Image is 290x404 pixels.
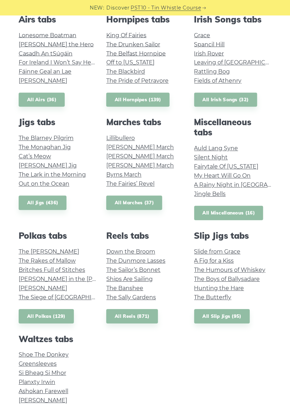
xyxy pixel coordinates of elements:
[194,163,259,170] a: Fairytale Of [US_STATE]
[106,41,160,48] a: The Drunken Sailor
[106,144,174,151] a: [PERSON_NAME] March
[194,309,250,324] a: All Slip Jigs (95)
[194,78,242,84] a: Fields of Athenry
[194,294,232,301] a: The Butterfly
[19,249,79,255] a: The [PERSON_NAME]
[106,14,183,25] h2: Hornpipes tabs
[194,249,241,255] a: Slide from Grace
[19,352,69,358] a: Shoe The Donkey
[19,59,112,66] a: For Ireland I Won’t Say Her Name
[194,69,230,75] a: Rattling Bog
[194,206,264,220] a: All Miscellaneous (16)
[19,334,96,345] h2: Waltzes tabs
[194,191,226,198] a: Jingle Bells
[106,231,183,241] h2: Reels tabs
[106,78,169,84] a: The Pride of Petravore
[106,258,165,264] a: The Dunmore Lasses
[194,173,251,179] a: My Heart Will Go On
[19,361,57,367] a: Greensleeves
[19,294,115,301] a: The Siege of [GEOGRAPHIC_DATA]
[19,181,69,187] a: Out on the Ocean
[106,162,174,169] a: [PERSON_NAME] March
[194,145,238,152] a: Auld Lang Syne
[19,370,66,377] a: Si­ Bheag Si­ Mhor
[106,181,155,187] a: The Fairies’ Revel
[194,285,244,292] a: Hunting the Hare
[194,117,271,138] h2: Miscellaneous tabs
[194,93,257,107] a: All Irish Songs (32)
[194,154,228,161] a: Silent Night
[106,135,135,142] a: Lillibullero
[106,93,170,107] a: All Hornpipes (139)
[194,59,285,66] a: Leaving of [GEOGRAPHIC_DATA]
[106,69,145,75] a: The Blackbird
[19,276,135,283] a: [PERSON_NAME] in the [PERSON_NAME]
[106,309,158,324] a: All Reels (871)
[19,144,71,151] a: The Monaghan Jig
[19,78,67,84] a: [PERSON_NAME]
[19,153,51,160] a: Cat’s Meow
[19,267,85,274] a: Britches Full of Stitches
[194,231,271,241] h2: Slip Jigs tabs
[19,32,76,39] a: Lonesome Boatman
[19,258,76,264] a: The Rakes of Mallow
[194,276,260,283] a: The Boys of Ballysadare
[19,162,77,169] a: [PERSON_NAME] Jig
[106,294,156,301] a: The Sally Gardens
[19,172,86,178] a: The Lark in the Morning
[107,4,130,12] span: Discover
[106,59,155,66] a: Off to [US_STATE]
[19,231,96,241] h2: Polkas tabs
[19,50,72,57] a: Casadh An tSúgáin
[19,93,65,107] a: All Airs (36)
[106,50,166,57] a: The Belfast Hornpipe
[194,41,225,48] a: Spancil Hill
[194,32,210,39] a: Grace
[19,14,96,25] h2: Airs tabs
[131,4,201,12] a: PST10 - Tin Whistle Course
[19,309,74,324] a: All Polkas (129)
[19,379,55,386] a: Planxty Irwin
[106,285,143,292] a: The Banshee
[194,258,234,264] a: A Fig for a Kiss
[19,117,96,128] h2: Jigs tabs
[106,117,183,128] h2: Marches tabs
[106,32,146,39] a: King Of Fairies
[19,69,71,75] a: Fáinne Geal an Lae
[19,397,67,404] a: [PERSON_NAME]
[106,267,160,274] a: The Sailor’s Bonnet
[194,50,224,57] a: Irish Rover
[106,196,162,210] a: All Marches (37)
[106,249,155,255] a: Down the Broom
[106,153,174,160] a: [PERSON_NAME] March
[90,4,105,12] span: NEW:
[19,285,67,292] a: [PERSON_NAME]
[194,267,266,274] a: The Humours of Whiskey
[106,172,141,178] a: Byrns March
[19,41,94,48] a: [PERSON_NAME] the Hero
[106,276,153,283] a: Ships Are Sailing
[194,14,271,25] h2: Irish Songs tabs
[19,135,74,142] a: The Blarney Pilgrim
[19,388,68,395] a: Ashokan Farewell
[19,196,67,210] a: All Jigs (436)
